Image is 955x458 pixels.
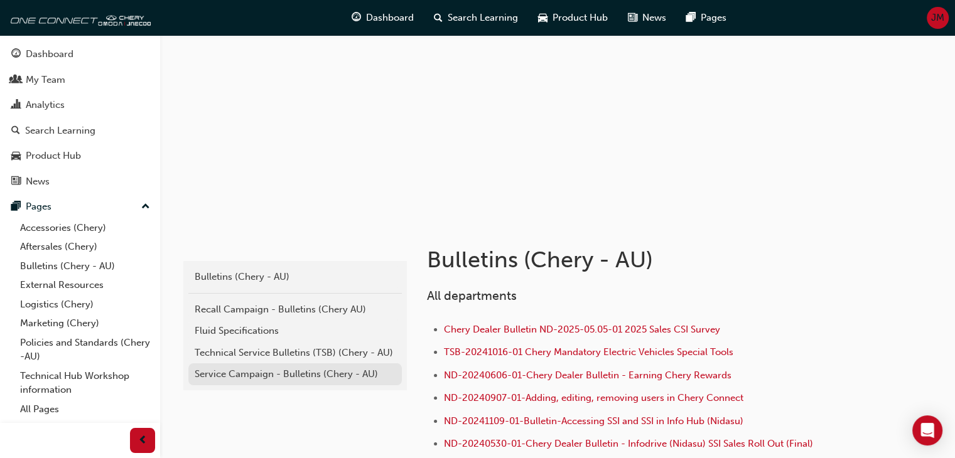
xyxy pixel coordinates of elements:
[25,124,95,138] div: Search Learning
[676,5,736,31] a: pages-iconPages
[5,144,155,168] a: Product Hub
[342,5,424,31] a: guage-iconDashboard
[15,333,155,366] a: Policies and Standards (Chery -AU)
[628,10,637,26] span: news-icon
[15,366,155,400] a: Technical Hub Workshop information
[188,363,402,385] a: Service Campaign - Bulletins (Chery - AU)
[188,320,402,342] a: Fluid Specifications
[15,295,155,314] a: Logistics (Chery)
[15,400,155,419] a: All Pages
[642,11,666,25] span: News
[444,324,720,335] a: Chery Dealer Bulletin ND-2025-05.05-01 2025 Sales CSI Survey
[15,314,155,333] a: Marketing (Chery)
[195,324,396,338] div: Fluid Specifications
[352,10,361,26] span: guage-icon
[434,10,443,26] span: search-icon
[448,11,518,25] span: Search Learning
[11,100,21,111] span: chart-icon
[188,266,402,288] a: Bulletins (Chery - AU)
[427,246,839,274] h1: Bulletins (Chery - AU)
[15,257,155,276] a: Bulletins (Chery - AU)
[11,49,21,60] span: guage-icon
[11,125,20,137] span: search-icon
[5,40,155,195] button: DashboardMy TeamAnalyticsSearch LearningProduct HubNews
[195,346,396,360] div: Technical Service Bulletins (TSB) (Chery - AU)
[11,201,21,213] span: pages-icon
[15,237,155,257] a: Aftersales (Chery)
[5,195,155,218] button: Pages
[11,75,21,86] span: people-icon
[366,11,414,25] span: Dashboard
[26,98,65,112] div: Analytics
[26,200,51,214] div: Pages
[931,11,944,25] span: JM
[444,346,733,358] a: TSB-20241016-01 Chery Mandatory Electric Vehicles Special Tools
[26,47,73,61] div: Dashboard
[686,10,696,26] span: pages-icon
[927,7,949,29] button: JM
[11,176,21,188] span: news-icon
[444,438,813,449] a: ND-20240530-01-Chery Dealer Bulletin - Infodrive (Nidasu) SSI Sales Roll Out (Final)
[444,370,731,381] a: ND-20240606-01-Chery Dealer Bulletin - Earning Chery Rewards
[424,5,528,31] a: search-iconSearch Learning
[26,73,65,87] div: My Team
[5,93,155,117] a: Analytics
[5,170,155,193] a: News
[138,433,148,449] span: prev-icon
[618,5,676,31] a: news-iconNews
[5,68,155,92] a: My Team
[141,199,150,215] span: up-icon
[6,5,151,30] img: oneconnect
[5,43,155,66] a: Dashboard
[427,289,517,303] span: All departments
[538,10,548,26] span: car-icon
[188,299,402,321] a: Recall Campaign - Bulletins (Chery AU)
[11,151,21,162] span: car-icon
[444,392,743,403] a: ND-20240907-01-Adding, editing, removing users in Chery Connect
[444,415,743,427] a: ND-20241109-01-Bulletin-Accessing SSI and SSI in Info Hub (Nidasu)
[15,275,155,295] a: External Resources
[195,270,396,284] div: Bulletins (Chery - AU)
[528,5,618,31] a: car-iconProduct Hub
[195,367,396,381] div: Service Campaign - Bulletins (Chery - AU)
[195,302,396,317] div: Recall Campaign - Bulletins (Chery AU)
[701,11,726,25] span: Pages
[26,149,81,163] div: Product Hub
[188,342,402,364] a: Technical Service Bulletins (TSB) (Chery - AU)
[912,415,942,445] div: Open Intercom Messenger
[26,174,50,189] div: News
[553,11,608,25] span: Product Hub
[5,119,155,142] a: Search Learning
[15,218,155,238] a: Accessories (Chery)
